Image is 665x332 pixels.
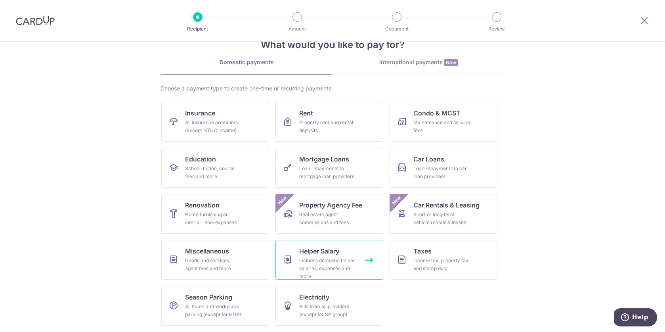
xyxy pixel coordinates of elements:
div: Home furnishing or interior reno-expenses [185,211,242,226]
div: Includes domestic helper salaries, expenses and more [299,257,356,280]
a: RenovationHome furnishing or interior reno-expenses [161,194,269,234]
p: Document [367,25,426,33]
img: CardUp [16,16,55,25]
span: Renovation [185,200,220,210]
span: Rent [299,108,313,118]
div: All insurance premiums (except NTUC Income) [185,119,242,134]
p: Review [467,25,526,33]
a: ElectricityBills from all providers (except for SP group) [275,286,383,326]
p: Recipient [168,25,227,33]
span: Electricity [299,292,329,302]
div: Real estate agent commissions and fees [299,211,356,226]
div: Property rent and rental deposits [299,119,356,134]
a: Car LoansLoan repayments to car loan providers [390,148,497,188]
span: Season Parking [185,292,232,302]
div: Short or long‑term vehicle rentals & leases [413,211,470,226]
span: New [390,194,403,207]
a: EducationSchool, tuition, course fees and more [161,148,269,188]
span: Miscellaneous [185,246,229,256]
span: New [444,59,458,66]
span: Education [185,154,216,164]
a: InsuranceAll insurance premiums (except NTUC Income) [161,102,269,142]
div: Maintenance and service fees [413,119,470,134]
div: Loan repayments to mortgage loan providers [299,165,356,180]
span: Help [18,6,34,13]
span: Taxes [413,246,432,256]
h4: What would you like to pay for? [161,38,504,52]
div: Domestic payments [161,58,332,66]
div: Bills from all providers (except for SP group) [299,303,356,319]
div: International payments [332,58,504,67]
a: MiscellaneousGoods and services, agent fees and more [161,240,269,280]
a: Mortgage LoansLoan repayments to mortgage loan providers [275,148,383,188]
span: Property Agency Fee [299,200,362,210]
div: Loan repayments to car loan providers [413,165,470,180]
a: Condo & MCSTMaintenance and service fees [390,102,497,142]
div: All home and workplace parking (except for HDB) [185,303,242,319]
a: Property Agency FeeReal estate agent commissions and feesNew [275,194,383,234]
a: TaxesIncome tax, property tax and stamp duty [390,240,497,280]
span: Car Rentals & Leasing [413,200,480,210]
a: Season ParkingAll home and workplace parking (except for HDB) [161,286,269,326]
iframe: Opens a widget where you can find more information [614,308,657,328]
span: Car Loans [413,154,444,164]
div: Choose a payment type to create one-time or recurring payments. [161,84,504,92]
div: Goods and services, agent fees and more [185,257,242,273]
a: Helper SalaryIncludes domestic helper salaries, expenses and more [275,240,383,280]
span: Condo & MCST [413,108,461,118]
span: Helper Salary [299,246,339,256]
a: RentProperty rent and rental deposits [275,102,383,142]
span: Insurance [185,108,215,118]
div: Income tax, property tax and stamp duty [413,257,470,273]
p: Amount [268,25,327,33]
a: Car Rentals & LeasingShort or long‑term vehicle rentals & leasesNew [390,194,497,234]
span: Mortgage Loans [299,154,349,164]
div: School, tuition, course fees and more [185,165,242,180]
span: New [276,194,289,207]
